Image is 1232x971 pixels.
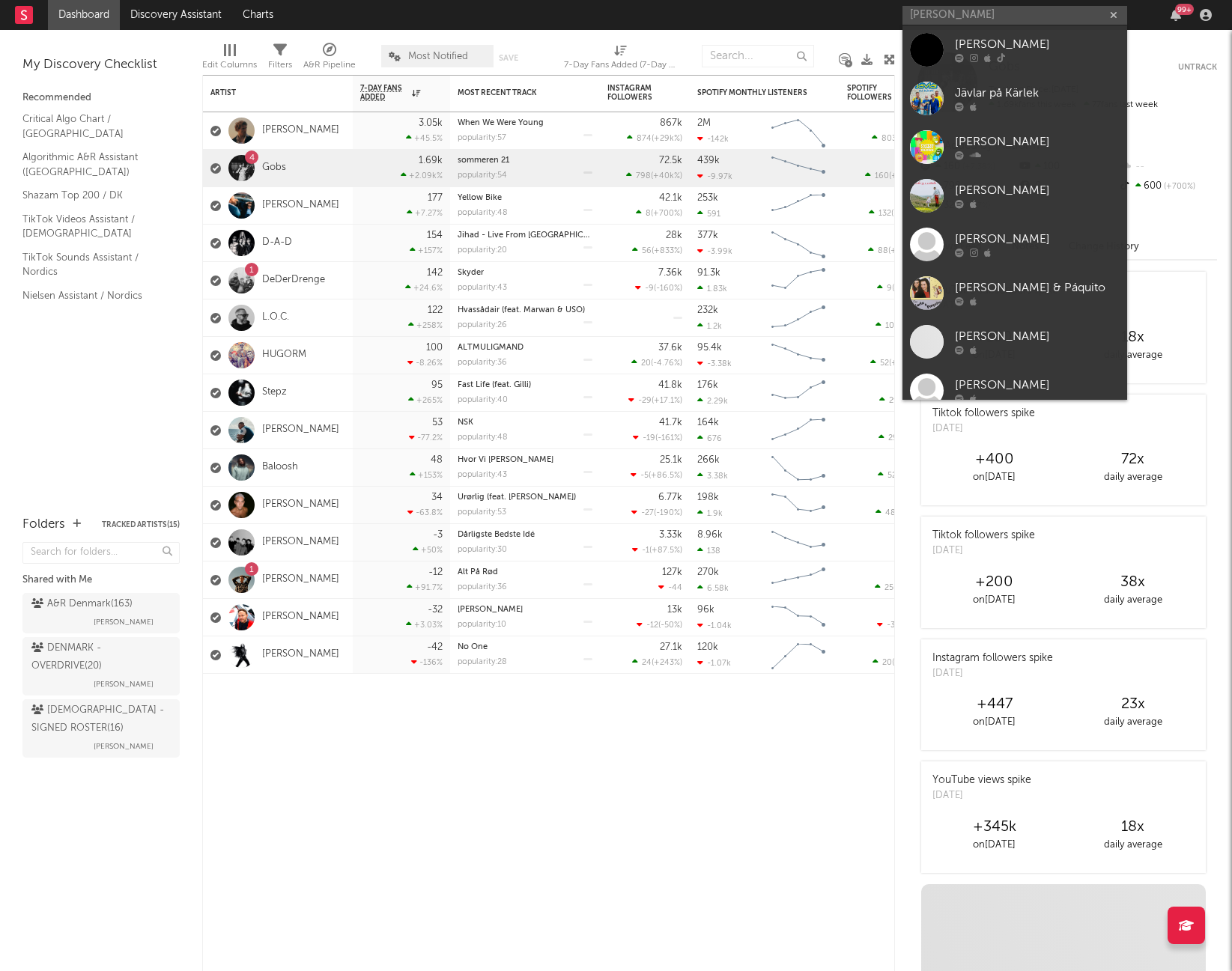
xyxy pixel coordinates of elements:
div: 138 [697,546,720,555]
a: When We Were Young [458,119,544,127]
div: 0 [847,524,922,561]
div: ( ) [879,433,922,442]
div: Tom Cruiser [458,606,592,614]
a: [DEMOGRAPHIC_DATA] - SIGNED ROSTER(16)[PERSON_NAME] [22,699,180,758]
div: 95 [431,380,443,390]
a: [PERSON_NAME] [262,648,339,661]
div: 38 x [1063,573,1202,591]
div: 41.7k [659,418,682,427]
svg: Chart title [765,150,832,187]
div: ALTMULIGMAND [458,344,592,352]
div: Shared with Me [22,571,180,589]
div: 676 [697,433,722,443]
span: 20 [641,359,651,368]
div: 164k [697,418,719,427]
div: Edit Columns [202,37,257,81]
a: Stepz [262,386,287,399]
a: Dårligste Bedste Idé [458,531,535,539]
span: +243 % [654,659,680,667]
div: 439k [697,156,720,165]
div: 122 [428,305,443,315]
div: 120k [697,642,718,652]
div: -63.8 % [407,508,443,517]
svg: Chart title [765,487,832,524]
span: 10 [885,322,894,330]
div: [PERSON_NAME] [955,231,1120,249]
div: popularity: 54 [458,171,507,180]
span: 9 [887,284,892,293]
button: 99+ [1171,9,1181,21]
div: +265 % [408,395,443,405]
div: 25.1k [660,455,682,465]
span: 160 [875,172,889,180]
div: 3.33k [659,530,682,540]
span: 798 [636,172,651,180]
div: DENMARK - OVERDRIVE ( 20 ) [31,639,167,675]
a: [PERSON_NAME] [458,606,523,614]
div: 253k [697,193,718,203]
div: 377k [697,231,718,240]
div: 232k [697,305,718,315]
span: +87.5 % [652,547,680,555]
a: Critical Algo Chart / [GEOGRAPHIC_DATA] [22,111,165,141]
div: 72 x [1063,451,1202,469]
a: [PERSON_NAME] [902,123,1127,171]
span: 29 [888,434,898,442]
div: 867k [660,118,682,128]
a: Alt På Rød [458,568,498,576]
div: Folders [22,516,65,534]
div: ( ) [633,433,682,442]
div: 600 [1117,177,1217,196]
span: +29k % [654,135,680,143]
input: Search for artists [902,6,1127,25]
span: -27 [641,509,654,517]
span: [PERSON_NAME] [94,613,154,631]
a: D-A-D [262,237,292,249]
div: 99 + [1175,4,1194,15]
a: [PERSON_NAME] [262,573,339,586]
svg: Chart title [765,112,832,150]
div: 41.8k [658,380,682,390]
div: Hvor Vi Ender Dagen [458,456,592,464]
div: 3.38k [697,471,728,481]
div: Jihad - Live From The Arena [458,231,592,240]
div: popularity: 48 [458,209,508,217]
div: Recommended [22,89,180,107]
div: +153 % [410,470,443,480]
div: 1.2k [697,321,722,331]
span: +17.1 % [654,397,680,405]
div: Dårligste Bedste Idé [458,531,592,539]
div: 1.69k [419,156,443,165]
div: When We Were Young [458,119,592,127]
svg: Chart title [765,262,832,299]
div: Most Recent Track [458,88,570,97]
div: ( ) [631,358,682,368]
svg: Chart title [765,299,832,337]
button: Untrack [1178,60,1217,75]
div: -3 [433,530,443,540]
span: -9 [645,284,654,293]
button: Tracked Artists(15) [102,521,180,529]
div: popularity: 10 [458,621,506,629]
div: +2.09k % [401,171,443,180]
div: [PERSON_NAME] [955,377,1120,395]
span: -160 % [656,284,680,293]
a: [PERSON_NAME] & Páquito [902,269,1127,317]
div: [DATE] [932,666,1053,681]
a: Baloosh [262,461,298,474]
div: popularity: 36 [458,359,507,367]
div: 177 [428,193,443,203]
span: 56 [642,247,652,255]
a: [PERSON_NAME] [262,611,339,624]
div: -42 [427,642,443,652]
a: [PERSON_NAME] [902,366,1127,415]
span: 7-Day Fans Added [360,84,408,102]
div: 198k [697,493,719,502]
span: 52 [887,472,896,480]
div: 95.4k [697,343,722,353]
a: Jihad - Live From [GEOGRAPHIC_DATA] [458,231,613,240]
div: +400 [925,451,1063,469]
span: 88 [878,247,888,255]
span: 874 [637,135,652,143]
a: Algorithmic A&R Assistant ([GEOGRAPHIC_DATA]) [22,149,165,180]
